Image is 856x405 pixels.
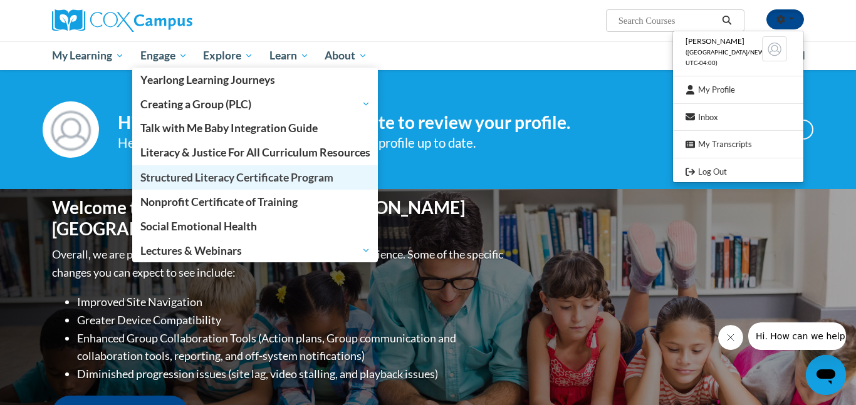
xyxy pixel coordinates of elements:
[132,92,378,116] a: Creating a Group (PLC)
[673,136,803,152] a: My Transcripts
[673,82,803,98] a: My Profile
[203,48,253,63] span: Explore
[52,245,506,282] p: Overall, we are proud to provide you with a more streamlined experience. Some of the specific cha...
[77,311,506,329] li: Greater Device Compatibility
[748,322,846,350] iframe: Message from company
[718,13,736,28] button: Search
[325,48,367,63] span: About
[140,220,257,233] span: Social Emotional Health
[269,48,309,63] span: Learn
[766,9,804,29] button: Account Settings
[132,214,378,238] a: Social Emotional Health
[52,197,506,239] h1: Welcome to the new and improved [PERSON_NAME][GEOGRAPHIC_DATA]
[77,329,506,366] li: Enhanced Group Collaboration Tools (Action plans, Group communication and collaboration tools, re...
[140,96,370,111] span: Creating a Group (PLC)
[140,48,187,63] span: Engage
[140,195,298,208] span: Nonprofit Certificate of Training
[118,133,717,153] div: Help improve your experience by keeping your profile up to date.
[52,48,124,63] span: My Learning
[52,9,192,32] img: Cox Campus
[762,36,787,61] img: Learner Profile Avatar
[44,41,132,70] a: My Learning
[52,9,290,32] a: Cox Campus
[132,68,378,92] a: Yearlong Learning Journeys
[806,355,846,395] iframe: Button to launch messaging window
[673,164,803,180] a: Logout
[132,190,378,214] a: Nonprofit Certificate of Training
[132,116,378,140] a: Talk with Me Baby Integration Guide
[140,146,370,159] span: Literacy & Justice For All Curriculum Resources
[77,293,506,311] li: Improved Site Navigation
[77,365,506,383] li: Diminished progression issues (site lag, video stalling, and playback issues)
[261,41,317,70] a: Learn
[132,238,378,262] a: Lectures & Webinars
[132,165,378,190] a: Structured Literacy Certificate Program
[140,121,318,135] span: Talk with Me Baby Integration Guide
[317,41,376,70] a: About
[140,243,370,258] span: Lectures & Webinars
[140,171,333,184] span: Structured Literacy Certificate Program
[617,13,718,28] input: Search Courses
[132,41,196,70] a: Engage
[43,101,99,158] img: Profile Image
[8,9,102,19] span: Hi. How can we help?
[33,41,823,70] div: Main menu
[686,36,744,46] span: [PERSON_NAME]
[718,325,743,350] iframe: Close message
[195,41,261,70] a: Explore
[132,140,378,165] a: Literacy & Justice For All Curriculum Resources
[118,112,717,133] h4: Hi [PERSON_NAME]! Take a minute to review your profile.
[673,110,803,125] a: Inbox
[686,49,783,66] span: ([GEOGRAPHIC_DATA]/New_York UTC-04:00)
[140,73,275,86] span: Yearlong Learning Journeys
